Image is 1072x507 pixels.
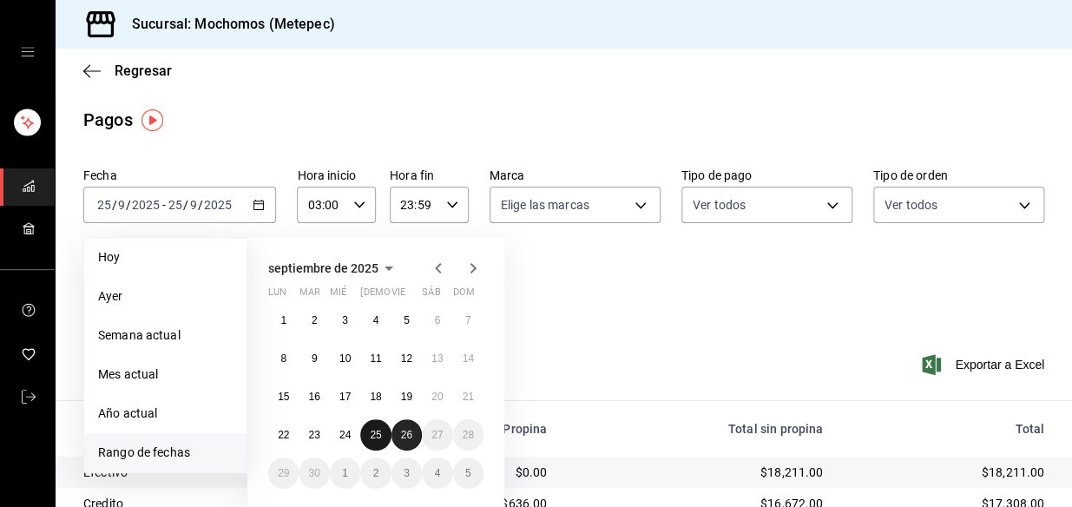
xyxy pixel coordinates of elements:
[453,381,483,412] button: 21 de septiembre de 2025
[465,467,471,479] abbr: 5 de octubre de 2025
[453,286,475,305] abbr: domingo
[96,198,112,212] input: --
[501,196,589,214] span: Elige las marcas
[339,429,351,441] abbr: 24 de septiembre de 2025
[312,314,318,326] abbr: 2 de septiembre de 2025
[112,198,117,212] span: /
[131,198,161,212] input: ----
[465,314,471,326] abbr: 7 de septiembre de 2025
[391,305,422,336] button: 5 de septiembre de 2025
[299,381,329,412] button: 16 de septiembre de 2025
[297,169,376,181] label: Hora inicio
[422,381,452,412] button: 20 de septiembre de 2025
[431,429,443,441] abbr: 27 de septiembre de 2025
[98,326,233,345] span: Semana actual
[390,169,469,181] label: Hora fin
[299,419,329,451] button: 23 de septiembre de 2025
[299,286,319,305] abbr: martes
[391,419,422,451] button: 26 de septiembre de 2025
[308,467,319,479] abbr: 30 de septiembre de 2025
[278,467,289,479] abbr: 29 de septiembre de 2025
[422,458,452,489] button: 4 de octubre de 2025
[308,391,319,403] abbr: 16 de septiembre de 2025
[21,45,35,59] button: open drawer
[330,458,360,489] button: 1 de octubre de 2025
[83,107,133,133] div: Pagos
[342,314,348,326] abbr: 3 de septiembre de 2025
[299,305,329,336] button: 2 de septiembre de 2025
[299,458,329,489] button: 30 de septiembre de 2025
[373,314,379,326] abbr: 4 de septiembre de 2025
[463,429,474,441] abbr: 28 de septiembre de 2025
[268,419,299,451] button: 22 de septiembre de 2025
[681,169,852,181] label: Tipo de pago
[370,391,381,403] abbr: 18 de septiembre de 2025
[360,458,391,489] button: 2 de octubre de 2025
[126,198,131,212] span: /
[299,343,329,374] button: 9 de septiembre de 2025
[115,63,172,79] span: Regresar
[183,198,188,212] span: /
[360,343,391,374] button: 11 de septiembre de 2025
[330,381,360,412] button: 17 de septiembre de 2025
[280,314,286,326] abbr: 1 de septiembre de 2025
[463,352,474,365] abbr: 14 de septiembre de 2025
[330,419,360,451] button: 24 de septiembre de 2025
[330,305,360,336] button: 3 de septiembre de 2025
[401,429,412,441] abbr: 26 de septiembre de 2025
[117,198,126,212] input: --
[575,464,823,481] div: $18,211.00
[98,287,233,306] span: Ayer
[873,169,1044,181] label: Tipo de orden
[268,458,299,489] button: 29 de septiembre de 2025
[268,381,299,412] button: 15 de septiembre de 2025
[422,343,452,374] button: 13 de septiembre de 2025
[98,405,233,423] span: Año actual
[339,352,351,365] abbr: 10 de septiembre de 2025
[391,381,422,412] button: 19 de septiembre de 2025
[434,314,440,326] abbr: 6 de septiembre de 2025
[280,352,286,365] abbr: 8 de septiembre de 2025
[168,198,183,212] input: --
[925,354,1044,375] button: Exportar a Excel
[330,286,346,305] abbr: miércoles
[339,391,351,403] abbr: 17 de septiembre de 2025
[851,422,1044,436] div: Total
[404,467,410,479] abbr: 3 de octubre de 2025
[141,109,163,131] img: Tooltip marker
[330,343,360,374] button: 10 de septiembre de 2025
[370,429,381,441] abbr: 25 de septiembre de 2025
[360,305,391,336] button: 4 de septiembre de 2025
[83,169,276,181] label: Fecha
[189,198,198,212] input: --
[463,391,474,403] abbr: 21 de septiembre de 2025
[278,429,289,441] abbr: 22 de septiembre de 2025
[83,63,172,79] button: Regresar
[98,444,233,462] span: Rango de fechas
[268,261,378,275] span: septiembre de 2025
[422,419,452,451] button: 27 de septiembre de 2025
[342,467,348,479] abbr: 1 de octubre de 2025
[373,467,379,479] abbr: 2 de octubre de 2025
[360,286,463,305] abbr: jueves
[434,467,440,479] abbr: 4 de octubre de 2025
[308,429,319,441] abbr: 23 de septiembre de 2025
[453,419,483,451] button: 28 de septiembre de 2025
[268,286,286,305] abbr: lunes
[98,248,233,267] span: Hoy
[198,198,203,212] span: /
[453,458,483,489] button: 5 de octubre de 2025
[885,196,937,214] span: Ver todos
[162,198,166,212] span: -
[360,381,391,412] button: 18 de septiembre de 2025
[404,314,410,326] abbr: 5 de septiembre de 2025
[851,464,1044,481] div: $18,211.00
[98,365,233,384] span: Mes actual
[453,305,483,336] button: 7 de septiembre de 2025
[268,258,399,279] button: septiembre de 2025
[490,169,661,181] label: Marca
[370,352,381,365] abbr: 11 de septiembre de 2025
[278,391,289,403] abbr: 15 de septiembre de 2025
